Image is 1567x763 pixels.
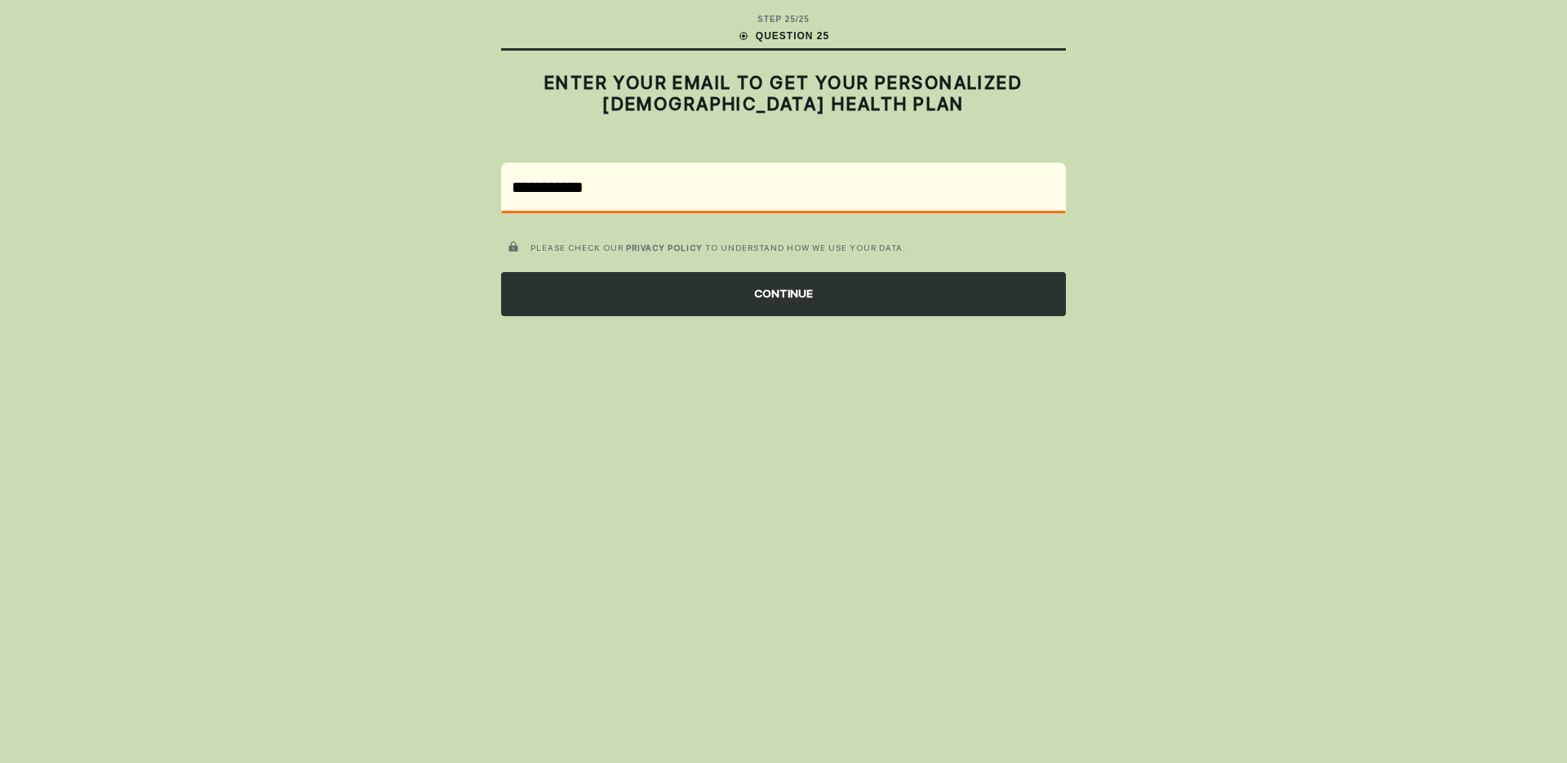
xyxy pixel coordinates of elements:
[757,13,810,25] div: STEP 25 / 25
[530,243,906,252] span: PLEASE CHECK OUR TO UNDERSTAND HOW WE USE YOUR DATA.
[501,72,1066,115] h2: ENTER YOUR EMAIL TO GET YOUR PERSONALIZED [DEMOGRAPHIC_DATA] HEALTH PLAN
[738,29,829,43] div: QUESTION 25
[626,243,703,252] a: PRIVACY POLICY
[501,272,1066,316] div: CONTINUE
